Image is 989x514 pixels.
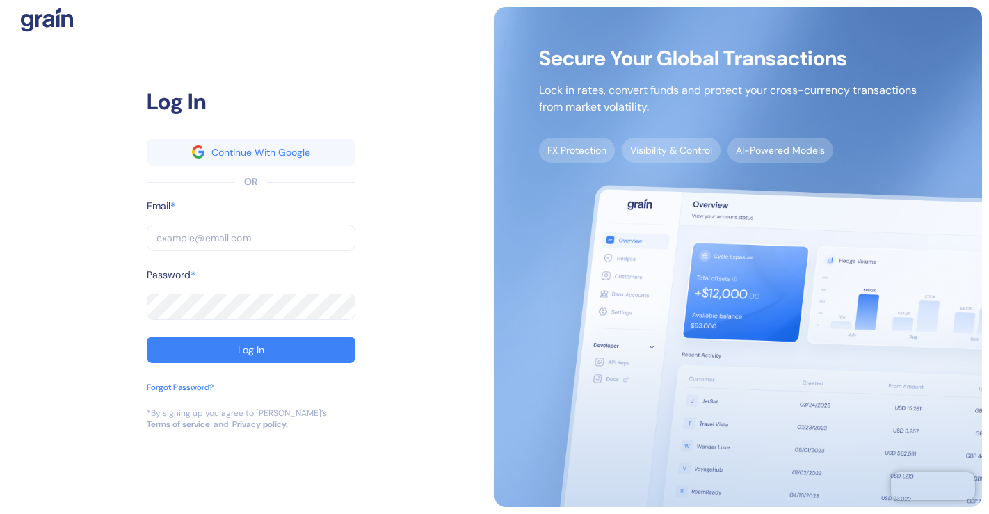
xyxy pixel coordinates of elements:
button: Forgot Password? [147,381,214,408]
button: googleContinue With Google [147,139,355,166]
div: and [214,419,229,430]
iframe: Chatra live chat [891,472,975,500]
div: *By signing up you agree to [PERSON_NAME]’s [147,408,327,419]
div: Continue With Google [211,147,310,157]
span: AI-Powered Models [727,138,833,163]
input: example@email.com [147,225,355,251]
p: Lock in rates, convert funds and protect your cross-currency transactions from market volatility. [539,82,917,115]
a: Privacy policy. [232,419,288,430]
span: Secure Your Global Transactions [539,51,917,65]
img: google [192,145,204,158]
img: signup-main-image [494,7,982,507]
img: logo [21,7,73,32]
div: Log In [147,85,355,118]
div: OR [244,175,257,189]
div: Forgot Password? [147,381,214,394]
label: Password [147,268,191,282]
button: Log In [147,337,355,363]
span: FX Protection [539,138,615,163]
div: Log In [238,345,264,355]
a: Terms of service [147,419,210,430]
label: Email [147,199,170,214]
span: Visibility & Control [622,138,721,163]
